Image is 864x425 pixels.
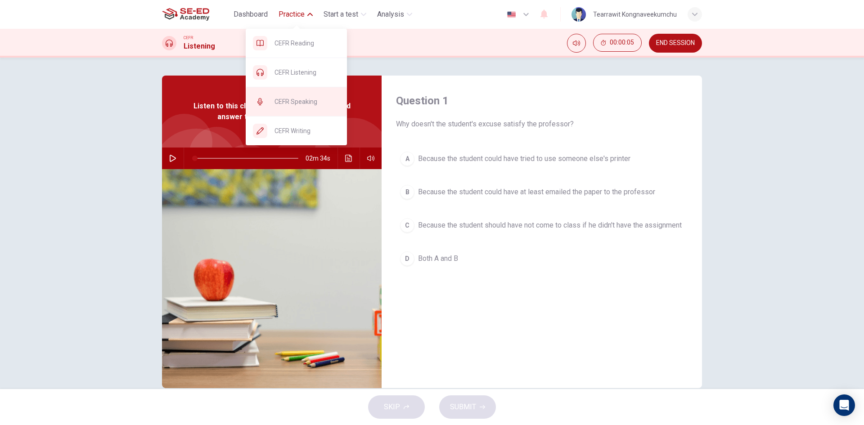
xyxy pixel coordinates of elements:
span: CEFR [184,35,193,41]
span: 02m 34s [306,148,337,169]
button: Dashboard [230,6,271,22]
img: Listen to this clip about Late Assignments and answer the following questions: [162,169,382,388]
button: 00:00:05 [593,34,642,52]
span: Analysis [377,9,404,20]
span: Both A and B [418,253,458,264]
button: Click to see the audio transcription [342,148,356,169]
button: END SESSION [649,34,702,53]
div: A [400,152,414,166]
button: DBoth A and B [396,247,688,270]
button: Analysis [373,6,416,22]
div: D [400,251,414,266]
span: Why doesn't the student's excuse satisfy the professor? [396,119,688,130]
div: Mute [567,34,586,53]
span: Start a test [324,9,358,20]
span: Practice [279,9,305,20]
button: Start a test [320,6,370,22]
h1: Listening [184,41,215,52]
span: CEFR Listening [274,67,340,78]
div: CEFR Speaking [246,87,347,116]
img: en [506,11,517,18]
div: B [400,185,414,199]
a: SE-ED Academy logo [162,5,230,23]
button: CBecause the student should have not come to class if he didn't have the assignment [396,214,688,237]
div: Tearrawit Kongnaveekumchu [593,9,677,20]
div: Hide [593,34,642,53]
button: BBecause the student could have at least emailed the paper to the professor [396,181,688,203]
button: ABecause the student could have tried to use someone else's printer [396,148,688,170]
div: CEFR Reading [246,29,347,58]
h4: Question 1 [396,94,688,108]
span: Dashboard [234,9,268,20]
span: 00:00:05 [610,39,634,46]
div: Open Intercom Messenger [833,394,855,416]
span: END SESSION [656,40,695,47]
span: Listen to this clip about Late Assignments and answer the following questions: [191,101,352,122]
img: Profile picture [571,7,586,22]
div: C [400,218,414,233]
div: CEFR Writing [246,116,347,145]
span: CEFR Reading [274,38,340,49]
span: Because the student should have not come to class if he didn't have the assignment [418,220,682,231]
span: CEFR Writing [274,125,340,136]
img: SE-ED Academy logo [162,5,209,23]
span: Because the student could have at least emailed the paper to the professor [418,187,655,197]
button: Practice [275,6,316,22]
span: CEFR Speaking [274,96,340,107]
span: Because the student could have tried to use someone else's printer [418,153,630,164]
div: CEFR Listening [246,58,347,87]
